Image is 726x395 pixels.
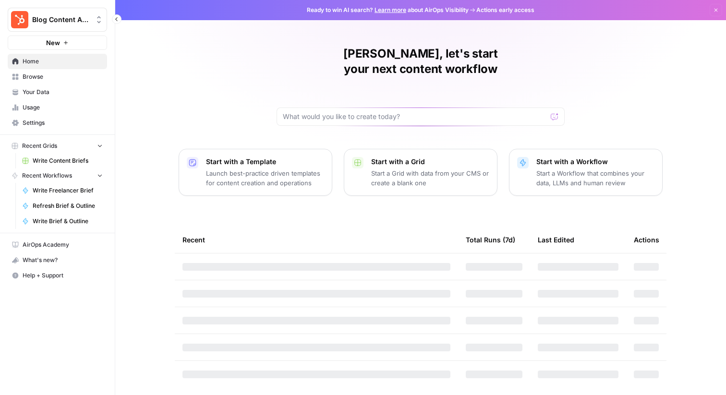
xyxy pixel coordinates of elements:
div: Recent [182,227,450,253]
button: Recent Grids [8,139,107,153]
button: Workspace: Blog Content Action Plan [8,8,107,32]
img: Blog Content Action Plan Logo [11,11,28,28]
a: Write Content Briefs [18,153,107,168]
input: What would you like to create today? [283,112,547,121]
span: Ready to win AI search? about AirOps Visibility [307,6,469,14]
span: Write Brief & Outline [33,217,103,226]
span: Recent Grids [22,142,57,150]
span: Blog Content Action Plan [32,15,90,24]
span: Recent Workflows [22,171,72,180]
div: Last Edited [538,227,574,253]
a: Your Data [8,84,107,100]
div: Total Runs (7d) [466,227,515,253]
a: Write Brief & Outline [18,214,107,229]
a: Learn more [375,6,406,13]
a: AirOps Academy [8,237,107,252]
button: Start with a TemplateLaunch best-practice driven templates for content creation and operations [179,149,332,196]
span: Browse [23,72,103,81]
div: Actions [634,227,659,253]
button: Start with a GridStart a Grid with data from your CMS or create a blank one [344,149,497,196]
a: Home [8,54,107,69]
p: Launch best-practice driven templates for content creation and operations [206,168,324,188]
span: Actions early access [476,6,534,14]
p: Start with a Grid [371,157,489,167]
a: Usage [8,100,107,115]
button: Help + Support [8,268,107,283]
span: Settings [23,119,103,127]
a: Write Freelancer Brief [18,183,107,198]
span: New [46,38,60,48]
p: Start with a Template [206,157,324,167]
span: Home [23,57,103,66]
div: What's new? [8,253,107,267]
a: Settings [8,115,107,131]
button: New [8,36,107,50]
span: Usage [23,103,103,112]
p: Start with a Workflow [536,157,654,167]
button: Recent Workflows [8,168,107,183]
span: AirOps Academy [23,240,103,249]
span: Write Freelancer Brief [33,186,103,195]
span: Your Data [23,88,103,96]
p: Start a Grid with data from your CMS or create a blank one [371,168,489,188]
p: Start a Workflow that combines your data, LLMs and human review [536,168,654,188]
span: Help + Support [23,271,103,280]
span: Refresh Brief & Outline [33,202,103,210]
button: Start with a WorkflowStart a Workflow that combines your data, LLMs and human review [509,149,663,196]
span: Write Content Briefs [33,156,103,165]
button: What's new? [8,252,107,268]
h1: [PERSON_NAME], let's start your next content workflow [277,46,565,77]
a: Refresh Brief & Outline [18,198,107,214]
a: Browse [8,69,107,84]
